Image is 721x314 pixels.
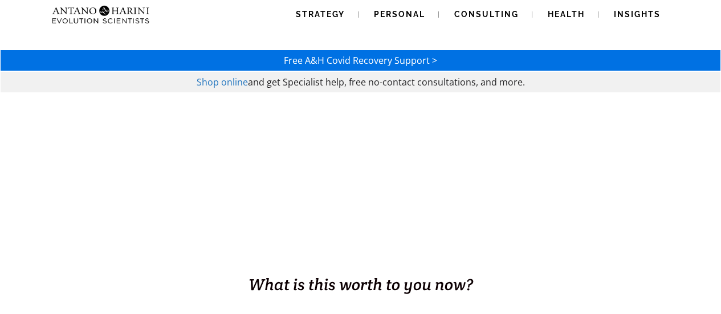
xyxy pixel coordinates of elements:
[197,76,248,88] a: Shop online
[249,274,473,295] span: What is this worth to you now?
[454,10,519,19] span: Consulting
[548,10,585,19] span: Health
[614,10,661,19] span: Insights
[1,249,720,273] h1: BUSINESS. HEALTH. Family. Legacy
[248,76,525,88] span: and get Specialist help, free no-contact consultations, and more.
[374,10,425,19] span: Personal
[296,10,345,19] span: Strategy
[284,54,437,67] a: Free A&H Covid Recovery Support >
